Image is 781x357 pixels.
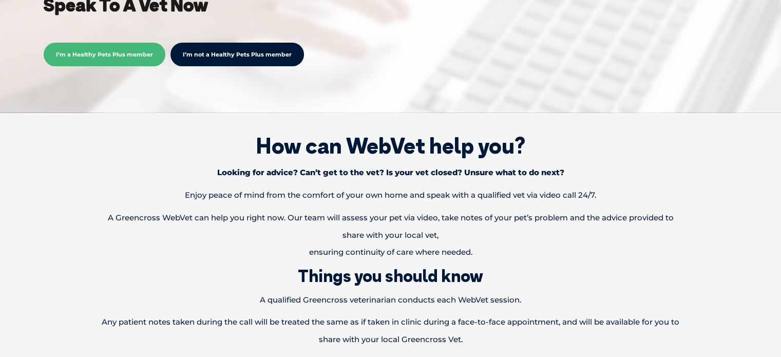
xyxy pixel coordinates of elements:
a: I’m a Healthy Pets Plus member [44,49,165,59]
h1: How can WebVet help you? [15,133,766,159]
h2: Things you should know [15,266,766,286]
p: A qualified Greencross veterinarian conducts each WebVet session. [90,291,691,309]
span: I’m a Healthy Pets Plus member [44,43,165,66]
p: Enjoy peace of mind from the comfort of your own home and speak with a qualified vet via video ca... [90,186,691,204]
a: I’m not a Healthy Pets Plus member [170,43,304,66]
p: Looking for advice? Can’t get to the vet? Is your vet closed? Unsure what to do next? [90,164,691,181]
p: Any patient notes taken during the call will be treated the same as if taken in clinic during a f... [90,313,691,348]
p: A Greencross WebVet can help you right now. Our team will assess your pet via video, take notes o... [90,209,691,261]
